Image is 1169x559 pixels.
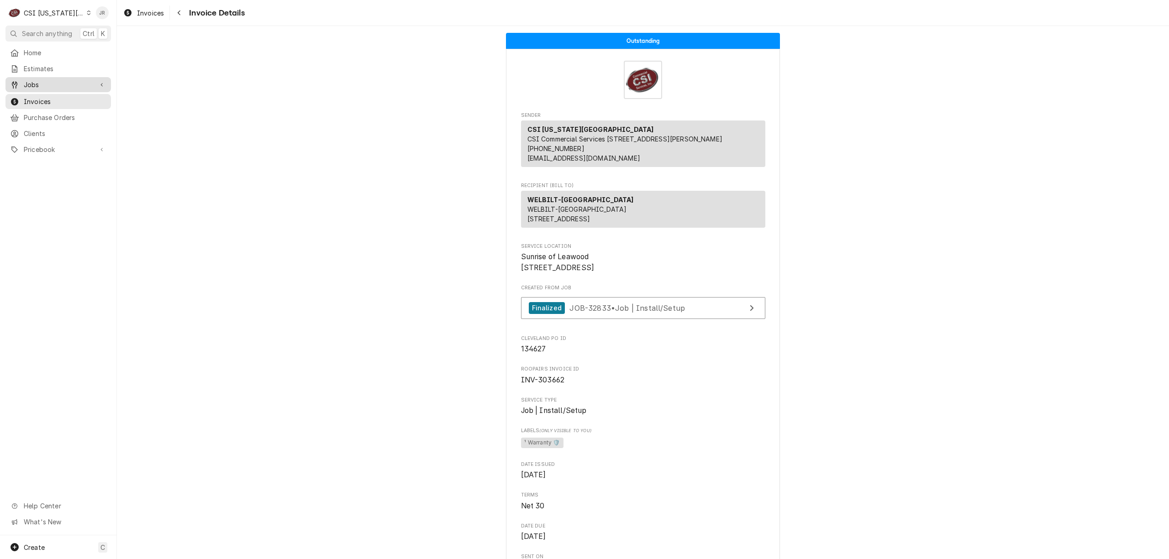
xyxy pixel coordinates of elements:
[521,335,765,355] div: Cleveland PO ID
[569,303,685,312] span: JOB-32833 • Job | Install/Setup
[5,61,111,76] a: Estimates
[521,502,545,510] span: Net 30
[24,97,106,106] span: Invoices
[100,543,105,552] span: C
[5,514,111,529] a: Go to What's New
[24,113,106,122] span: Purchase Orders
[521,182,765,189] span: Recipient (Bill To)
[24,129,106,138] span: Clients
[521,397,765,404] span: Service Type
[521,491,765,499] span: Terms
[627,38,660,44] span: Outstanding
[5,126,111,141] a: Clients
[527,196,634,204] strong: WELBILT-[GEOGRAPHIC_DATA]
[521,120,765,171] div: Sender
[8,6,21,19] div: CSI Kansas City's Avatar
[5,26,111,42] button: Search anythingCtrlK
[8,6,21,19] div: C
[5,77,111,92] a: Go to Jobs
[521,284,765,324] div: Created From Job
[521,366,765,373] span: Roopairs Invoice ID
[521,532,546,541] span: [DATE]
[521,297,765,319] a: View Job
[521,344,765,355] span: Cleveland PO ID
[5,498,111,513] a: Go to Help Center
[5,142,111,157] a: Go to Pricebook
[521,405,765,416] span: Service Type
[521,112,765,119] span: Sender
[521,335,765,342] span: Cleveland PO ID
[521,243,765,250] span: Service Location
[24,501,105,511] span: Help Center
[527,125,654,133] strong: CSI [US_STATE][GEOGRAPHIC_DATA]
[521,366,765,385] div: Roopairs Invoice ID
[624,61,662,99] img: Logo
[96,6,109,19] div: Jessica Rentfro's Avatar
[521,470,546,479] span: [DATE]
[24,8,84,18] div: CSI [US_STATE][GEOGRAPHIC_DATA]
[527,205,627,223] span: WELBILT-[GEOGRAPHIC_DATA] [STREET_ADDRESS]
[120,5,168,21] a: Invoices
[521,522,765,530] span: Date Due
[521,397,765,416] div: Service Type
[527,154,640,162] a: [EMAIL_ADDRESS][DOMAIN_NAME]
[24,64,106,73] span: Estimates
[521,376,565,384] span: INV-303662
[521,461,765,481] div: Date Issued
[83,29,95,38] span: Ctrl
[521,427,765,449] div: [object Object]
[527,145,584,152] a: [PHONE_NUMBER]
[521,491,765,511] div: Terms
[5,94,111,109] a: Invoices
[24,48,106,57] span: Home
[24,145,93,154] span: Pricebook
[521,438,564,449] span: ¹ Warranty 🛡️
[521,252,595,272] span: Sunrise of Leawood [STREET_ADDRESS]
[24,80,93,89] span: Jobs
[521,461,765,468] span: Date Issued
[521,182,765,232] div: Invoice Recipient
[521,427,765,434] span: Labels
[521,251,765,273] span: Service Location
[521,191,765,228] div: Recipient (Bill To)
[5,110,111,125] a: Purchase Orders
[22,29,72,38] span: Search anything
[521,284,765,292] span: Created From Job
[521,470,765,481] span: Date Issued
[521,501,765,512] span: Terms
[521,243,765,273] div: Service Location
[96,6,109,19] div: JR
[24,517,105,527] span: What's New
[137,8,164,18] span: Invoices
[24,543,45,551] span: Create
[521,375,765,386] span: Roopairs Invoice ID
[521,120,765,167] div: Sender
[539,428,591,433] span: (Only Visible to You)
[101,29,105,38] span: K
[186,7,244,19] span: Invoice Details
[521,522,765,542] div: Date Due
[506,33,780,49] div: Status
[521,406,587,415] span: Job | Install/Setup
[529,302,565,314] div: Finalized
[521,436,765,450] span: [object Object]
[5,45,111,60] a: Home
[521,345,546,353] span: 134627
[521,531,765,542] span: Date Due
[172,5,186,20] button: Navigate back
[521,112,765,171] div: Invoice Sender
[527,135,722,143] span: CSI Commercial Services [STREET_ADDRESS][PERSON_NAME]
[521,191,765,231] div: Recipient (Bill To)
